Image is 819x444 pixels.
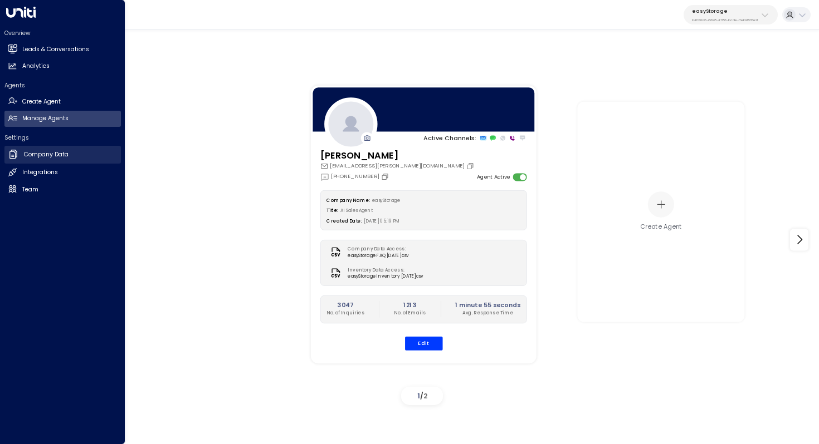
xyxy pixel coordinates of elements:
[22,185,38,194] h2: Team
[394,301,426,310] h2: 1213
[320,149,476,162] h3: [PERSON_NAME]
[22,114,69,123] h2: Manage Agents
[423,391,427,401] span: 2
[320,172,391,181] div: [PHONE_NUMBER]
[348,267,419,273] label: Inventory Data Access:
[404,336,442,350] button: Edit
[4,111,121,127] a: Manage Agents
[381,172,391,180] button: Copy
[394,310,426,317] p: No. of Emails
[692,8,758,14] p: easyStorage
[4,41,121,57] a: Leads & Conversations
[4,181,121,198] a: Team
[340,208,373,214] span: AI Sales Agent
[455,310,520,317] p: Avg. Response Time
[476,173,509,181] label: Agent Active
[372,197,399,203] span: easyStorage
[4,29,121,37] h2: Overview
[417,391,420,401] span: 1
[423,134,476,142] p: Active Channels:
[348,273,423,280] span: easyStorage Inventory [DATE]csv
[22,45,89,54] h2: Leads & Conversations
[348,245,406,252] label: Company Data Access:
[22,62,50,71] h2: Analytics
[4,81,121,90] h2: Agents
[401,387,443,405] div: /
[326,310,364,317] p: No. of Inquiries
[326,218,362,224] label: Created Date:
[640,223,682,231] div: Create Agent
[455,301,520,310] h2: 1 minute 55 seconds
[348,252,409,259] span: easyStorage FAQ [DATE]csv
[4,93,121,110] a: Create Agent
[692,18,758,22] p: b4f09b35-6698-4786-bcde-ffeb9f535e2f
[326,208,338,214] label: Title:
[320,162,476,170] div: [EMAIL_ADDRESS][PERSON_NAME][DOMAIN_NAME]
[4,165,121,181] a: Integrations
[684,5,778,24] button: easyStorageb4f09b35-6698-4786-bcde-ffeb9f535e2f
[4,134,121,142] h2: Settings
[22,168,58,177] h2: Integrations
[4,146,121,164] a: Company Data
[466,162,476,170] button: Copy
[326,197,369,203] label: Company Name:
[22,97,61,106] h2: Create Agent
[364,218,400,224] span: [DATE] 05:19 PM
[4,58,121,75] a: Analytics
[326,301,364,310] h2: 3047
[24,150,69,159] h2: Company Data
